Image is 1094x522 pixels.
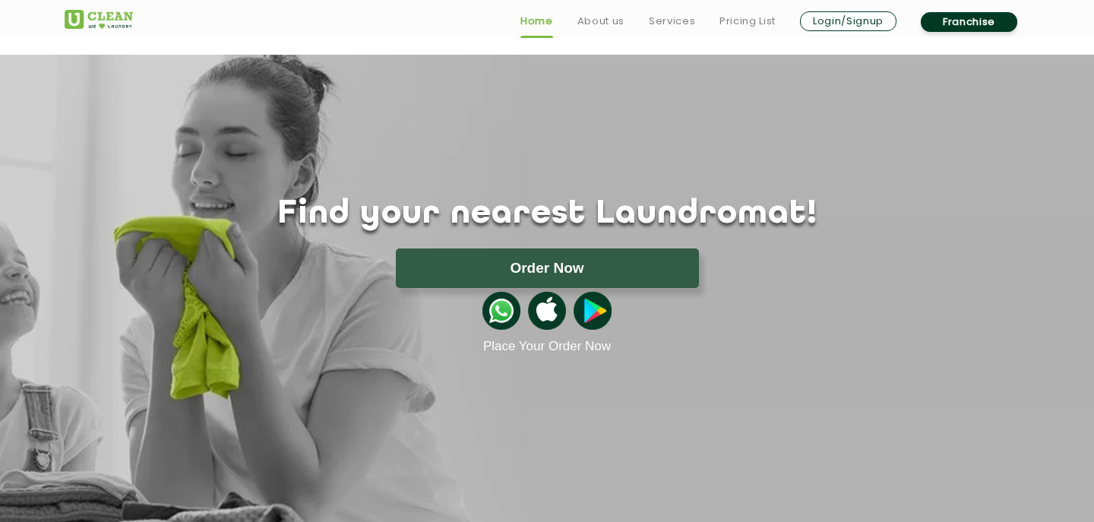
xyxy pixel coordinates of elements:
a: Services [649,12,695,30]
a: Login/Signup [800,11,896,31]
button: Order Now [396,248,699,288]
h1: Find your nearest Laundromat! [53,195,1041,233]
a: Franchise [921,12,1017,32]
a: Pricing List [719,12,776,30]
a: Home [520,12,553,30]
a: About us [577,12,624,30]
img: apple-icon.png [528,292,566,330]
a: Place Your Order Now [483,339,611,354]
img: playstoreicon.png [574,292,612,330]
img: whatsappicon.png [482,292,520,330]
img: UClean Laundry and Dry Cleaning [65,10,133,29]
